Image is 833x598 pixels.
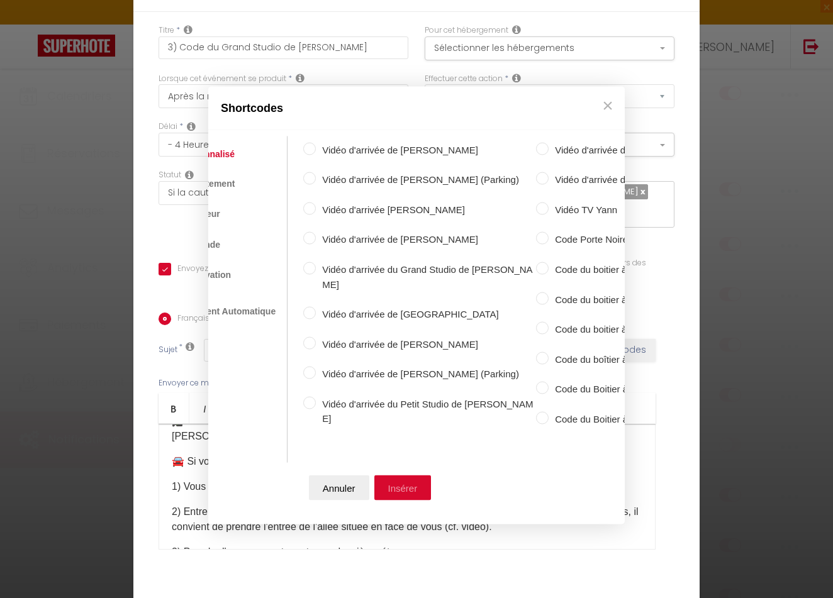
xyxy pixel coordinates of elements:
label: Vidéo d'arrivée de [PERSON_NAME] [316,232,536,247]
label: Vidéo d'arrivée de [PERSON_NAME] [316,142,536,157]
label: Code du Boitier à Clé de [PERSON_NAME] [549,411,738,426]
label: Vidéo d'arrivée [PERSON_NAME] [316,202,536,217]
label: Vidéo d'arrivée de [PERSON_NAME] (Parking) [316,367,536,382]
label: Vidéo d'arrivée du Grand Studio de [PERSON_NAME] [316,262,536,292]
label: Code Porte Noire Studios de Vaise [549,232,738,247]
label: Code du boitier à clé de [PERSON_NAME] [549,292,738,307]
label: Vidéo TV Yann [549,202,738,217]
label: Vidéo d'arrivée de [PERSON_NAME] [549,142,738,157]
label: Vidéo d'arrivée de [PERSON_NAME] [316,336,536,352]
label: Code du boîtier à Clé de [PERSON_NAME] [549,352,738,367]
label: Vidéo d'arrivée de [GEOGRAPHIC_DATA] [316,307,536,322]
label: Vidéo d'arrivée du Petit Studio de [PERSON_NAME] [316,396,536,426]
label: Code du boitier à clé de [PERSON_NAME] [549,262,738,277]
a: Paiement Automatique [174,299,282,323]
button: Close [598,92,617,118]
label: Code du boitier à clé de Ilan [549,322,738,337]
button: Insérer [374,475,432,501]
label: Code du Boitier à Clé de [PERSON_NAME] [549,382,738,397]
button: Annuler [309,475,369,501]
label: Vidéo d'arrivée de [PERSON_NAME] [549,172,738,187]
label: Vidéo d'arrivée de [PERSON_NAME] (Parking) [316,172,536,187]
a: Appartement [174,172,242,196]
div: Shortcodes [208,86,625,130]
